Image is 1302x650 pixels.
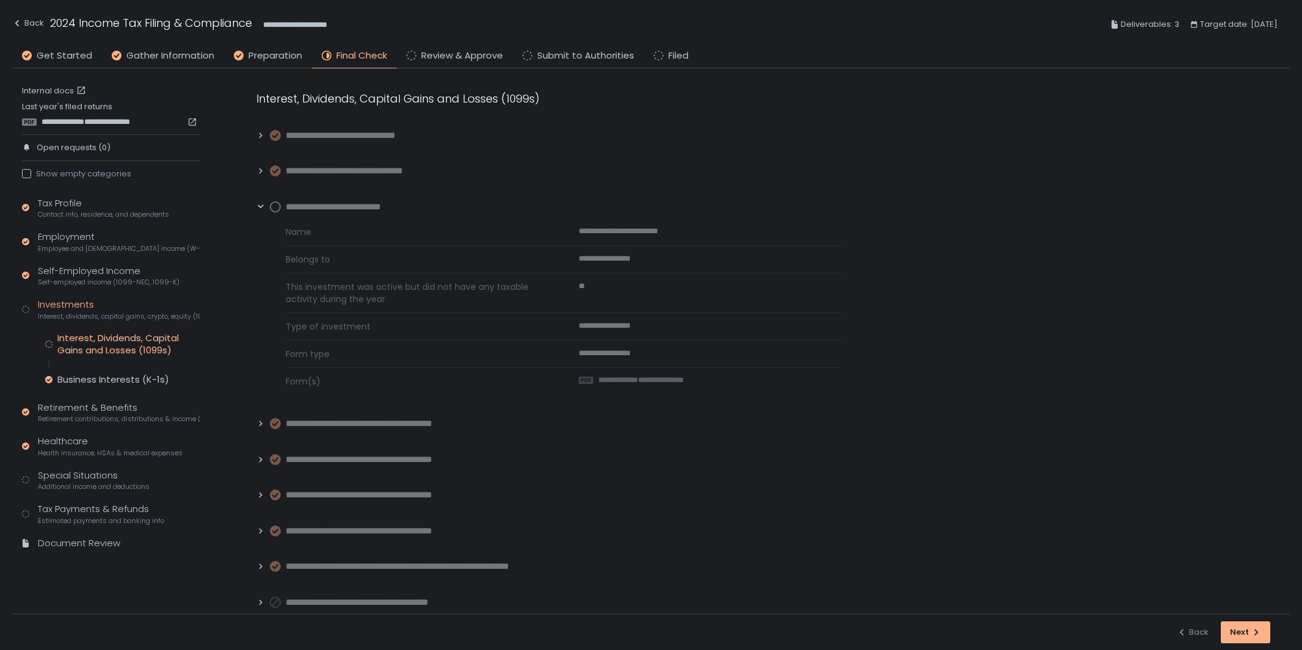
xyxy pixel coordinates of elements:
div: Tax Payments & Refunds [38,502,164,525]
span: Type of investment [286,320,549,333]
button: Next [1221,621,1270,643]
div: Investments [38,298,200,321]
span: Get Started [37,49,92,63]
span: Retirement contributions, distributions & income (1099-R, 5498) [38,414,200,424]
div: Employment [38,230,200,253]
h1: 2024 Income Tax Filing & Compliance [50,15,252,31]
button: Back [12,15,44,35]
span: Gather Information [126,49,214,63]
span: Final Check [336,49,387,63]
div: Healthcare [38,435,183,458]
span: Target date: [DATE] [1200,17,1278,32]
span: Health insurance, HSAs & medical expenses [38,449,183,458]
div: Interest, Dividends, Capital Gains and Losses (1099s) [256,90,842,107]
div: Back [1177,627,1209,638]
span: Submit to Authorities [537,49,634,63]
div: Business Interests (K-1s) [57,374,169,386]
span: Form type [286,348,549,360]
span: Belongs to [286,253,549,265]
div: Document Review [38,536,120,551]
a: Internal docs [22,85,89,96]
span: Self-employed income (1099-NEC, 1099-K) [38,278,179,287]
div: Back [12,16,44,31]
span: Estimated payments and banking info [38,516,164,525]
span: Contact info, residence, and dependents [38,210,169,219]
div: Special Situations [38,469,150,492]
button: Back [1177,621,1209,643]
span: Interest, dividends, capital gains, crypto, equity (1099s, K-1s) [38,312,200,321]
span: Form(s) [286,375,549,388]
span: Open requests (0) [37,142,110,153]
div: Retirement & Benefits [38,401,200,424]
span: Filed [668,49,689,63]
span: Deliverables: 3 [1121,17,1179,32]
div: Self-Employed Income [38,264,179,287]
div: Next [1230,627,1261,638]
span: Additional income and deductions [38,482,150,491]
span: Preparation [248,49,302,63]
span: Review & Approve [421,49,503,63]
span: Employee and [DEMOGRAPHIC_DATA] income (W-2s) [38,244,200,253]
div: Tax Profile [38,197,169,220]
span: Name [286,226,549,238]
span: This investment was active but did not have any taxable activity during the year [286,281,549,305]
div: Last year's filed returns [22,101,200,127]
div: Interest, Dividends, Capital Gains and Losses (1099s) [57,332,200,356]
